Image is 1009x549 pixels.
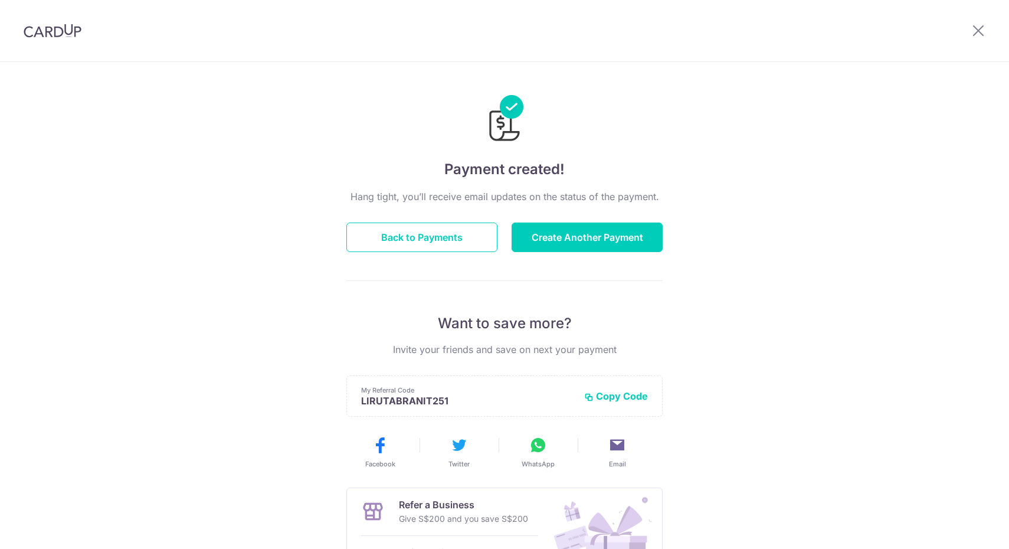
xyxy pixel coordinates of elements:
button: Twitter [424,436,494,469]
p: My Referral Code [361,385,575,395]
p: Invite your friends and save on next your payment [346,342,663,357]
p: Refer a Business [399,498,528,512]
h4: Payment created! [346,159,663,180]
p: LIRUTABRANIT251 [361,395,575,407]
button: Create Another Payment [512,223,663,252]
span: Twitter [448,459,470,469]
button: Email [582,436,652,469]
p: Give S$200 and you save S$200 [399,512,528,526]
p: Want to save more? [346,314,663,333]
button: Copy Code [584,390,648,402]
img: Payments [486,95,523,145]
span: WhatsApp [522,459,555,469]
button: Facebook [345,436,415,469]
button: Back to Payments [346,223,497,252]
span: Email [609,459,626,469]
p: Hang tight, you’ll receive email updates on the status of the payment. [346,189,663,204]
button: WhatsApp [503,436,573,469]
img: CardUp [24,24,81,38]
span: Facebook [365,459,395,469]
